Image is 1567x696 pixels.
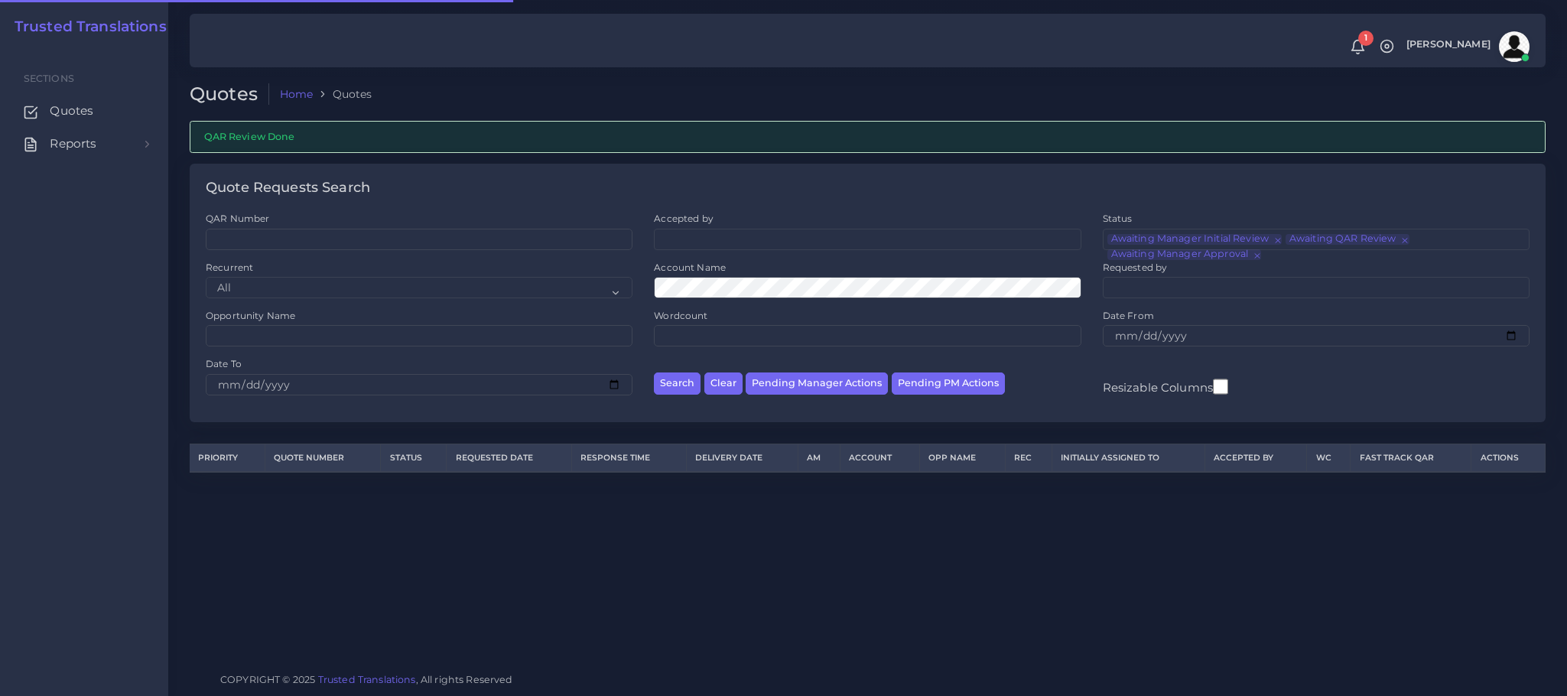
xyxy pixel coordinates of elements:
th: Initially Assigned to [1052,444,1205,472]
label: Resizable Columns [1103,377,1228,396]
th: Opp Name [919,444,1005,472]
label: Status [1103,212,1133,225]
th: Actions [1471,444,1546,472]
th: Response Time [571,444,686,472]
th: AM [798,444,840,472]
th: WC [1307,444,1351,472]
button: Pending Manager Actions [746,372,888,395]
th: Status [381,444,447,472]
label: Accepted by [654,212,714,225]
th: Delivery Date [686,444,798,472]
label: Opportunity Name [206,309,295,322]
li: Awaiting Manager Approval [1107,249,1261,260]
span: COPYRIGHT © 2025 [220,672,513,688]
label: Date From [1103,309,1154,322]
span: Reports [50,135,96,152]
h2: Quotes [190,83,269,106]
th: Fast Track QAR [1351,444,1471,472]
h4: Quote Requests Search [206,180,370,197]
span: [PERSON_NAME] [1406,40,1491,50]
th: Account [840,444,919,472]
div: QAR Review Done [190,121,1546,152]
label: Account Name [654,261,726,274]
a: Home [280,86,314,102]
button: Clear [704,372,743,395]
a: Trusted Translations [318,674,416,685]
li: Awaiting QAR Review [1286,234,1409,245]
span: Sections [24,73,74,84]
a: Quotes [11,95,157,127]
label: Wordcount [654,309,707,322]
a: Trusted Translations [4,18,167,36]
span: 1 [1358,31,1374,46]
button: Search [654,372,701,395]
a: Reports [11,128,157,160]
a: [PERSON_NAME]avatar [1399,31,1535,62]
label: Recurrent [206,261,253,274]
th: Quote Number [265,444,381,472]
th: Accepted by [1205,444,1307,472]
span: Quotes [50,102,93,119]
button: Pending PM Actions [892,372,1005,395]
li: Awaiting Manager Initial Review [1107,234,1282,245]
th: Priority [190,444,265,472]
span: , All rights Reserved [416,672,513,688]
input: Resizable Columns [1213,377,1228,396]
label: QAR Number [206,212,269,225]
label: Requested by [1103,261,1168,274]
label: Date To [206,357,242,370]
a: 1 [1344,39,1371,55]
li: Quotes [313,86,372,102]
th: Requested Date [447,444,571,472]
th: REC [1006,444,1052,472]
img: avatar [1499,31,1530,62]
